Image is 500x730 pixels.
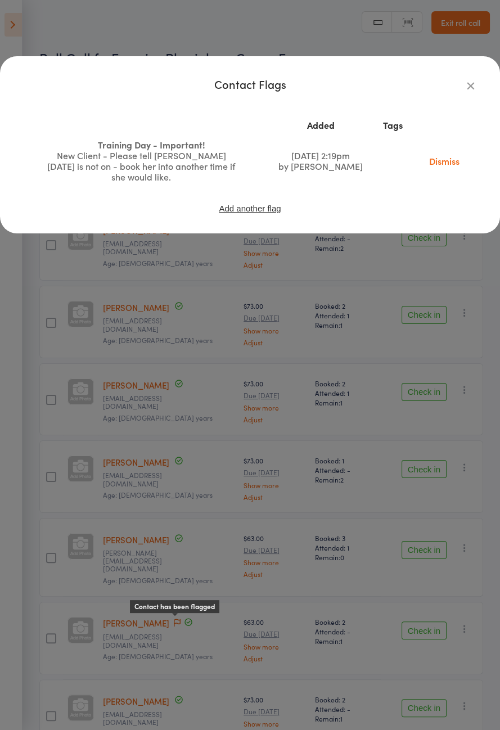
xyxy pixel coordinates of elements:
div: New Client - Please tell [PERSON_NAME] [DATE] is not on - book her into another time if she would... [43,150,240,182]
div: Contact has been flagged [130,600,219,613]
div: Contact Flags [22,79,478,89]
span: Training Day - Important! [98,138,205,151]
th: Tags [375,115,411,135]
td: [DATE] 2:19pm by [PERSON_NAME] [267,135,375,187]
th: Added [267,115,375,135]
a: Dismiss this flag [421,155,468,167]
button: Add another flag [218,204,282,213]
